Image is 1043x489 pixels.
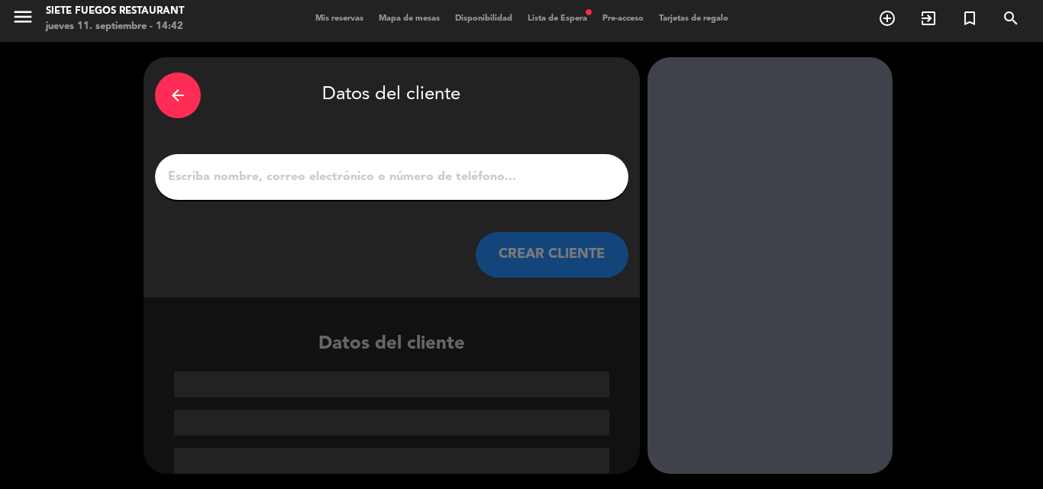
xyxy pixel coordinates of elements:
[144,330,640,474] div: Datos del cliente
[595,14,651,23] span: Pre-acceso
[651,14,736,23] span: Tarjetas de regalo
[371,14,447,23] span: Mapa de mesas
[584,8,593,17] span: fiber_manual_record
[46,19,184,34] div: jueves 11. septiembre - 14:42
[46,4,184,19] div: Siete Fuegos Restaurant
[11,5,34,28] i: menu
[1002,9,1020,27] i: search
[447,14,520,23] span: Disponibilidad
[166,166,617,188] input: Escriba nombre, correo electrónico o número de teléfono...
[11,5,34,34] button: menu
[169,86,187,105] i: arrow_back
[308,14,371,23] span: Mis reservas
[476,232,628,278] button: CREAR CLIENTE
[919,9,938,27] i: exit_to_app
[878,9,896,27] i: add_circle_outline
[961,9,979,27] i: turned_in_not
[155,69,628,122] div: Datos del cliente
[520,14,595,23] span: Lista de Espera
